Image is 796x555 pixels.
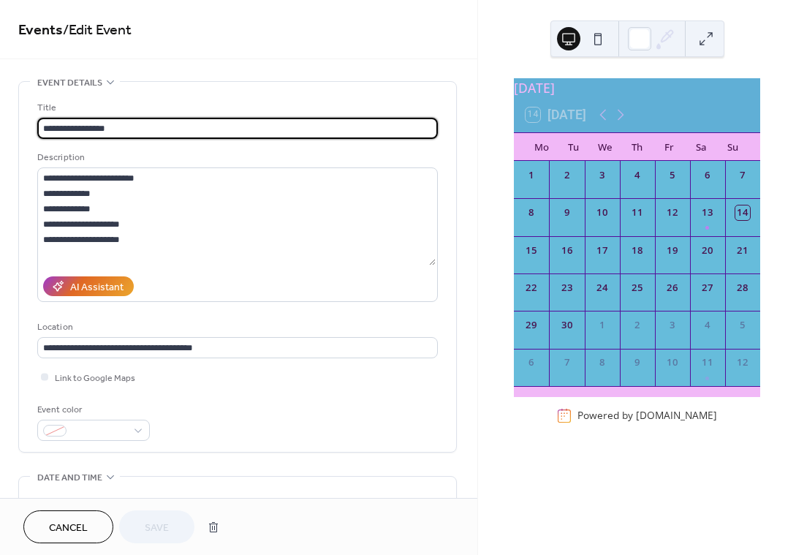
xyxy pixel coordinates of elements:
[735,168,750,183] div: 7
[700,243,715,258] div: 20
[665,205,680,220] div: 12
[595,205,610,220] div: 10
[514,78,760,97] div: [DATE]
[525,355,539,370] div: 6
[665,243,680,258] div: 19
[560,355,575,370] div: 7
[700,318,715,333] div: 4
[735,205,750,220] div: 14
[595,243,610,258] div: 17
[23,510,113,543] button: Cancel
[595,318,610,333] div: 1
[55,371,135,386] span: Link to Google Maps
[636,409,717,423] a: [DOMAIN_NAME]
[37,402,147,418] div: Event color
[653,133,685,161] div: Fr
[630,168,645,183] div: 4
[700,281,715,295] div: 27
[665,281,680,295] div: 26
[595,281,610,295] div: 24
[595,168,610,183] div: 3
[18,16,63,45] a: Events
[37,150,435,165] div: Description
[665,318,680,333] div: 3
[526,133,558,161] div: Mo
[700,355,715,370] div: 11
[525,205,539,220] div: 8
[716,133,748,161] div: Su
[630,318,645,333] div: 2
[560,243,575,258] div: 16
[558,133,590,161] div: Tu
[735,355,750,370] div: 12
[63,16,132,45] span: / Edit Event
[43,276,134,296] button: AI Assistant
[37,100,435,116] div: Title
[621,133,653,161] div: Th
[245,495,286,510] div: End date
[630,355,645,370] div: 9
[560,318,575,333] div: 30
[630,281,645,295] div: 25
[665,355,680,370] div: 10
[37,75,102,91] span: Event details
[525,243,539,258] div: 15
[560,205,575,220] div: 9
[735,243,750,258] div: 21
[735,318,750,333] div: 5
[49,521,88,536] span: Cancel
[630,243,645,258] div: 18
[37,495,83,510] div: Start date
[525,318,539,333] div: 29
[595,355,610,370] div: 8
[685,133,717,161] div: Sa
[560,281,575,295] div: 23
[735,281,750,295] div: 28
[525,281,539,295] div: 22
[630,205,645,220] div: 11
[577,409,717,423] div: Powered by
[70,280,124,295] div: AI Assistant
[665,168,680,183] div: 5
[560,168,575,183] div: 2
[37,320,435,335] div: Location
[37,470,102,486] span: Date and time
[700,168,715,183] div: 6
[700,205,715,220] div: 13
[589,133,621,161] div: We
[525,168,539,183] div: 1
